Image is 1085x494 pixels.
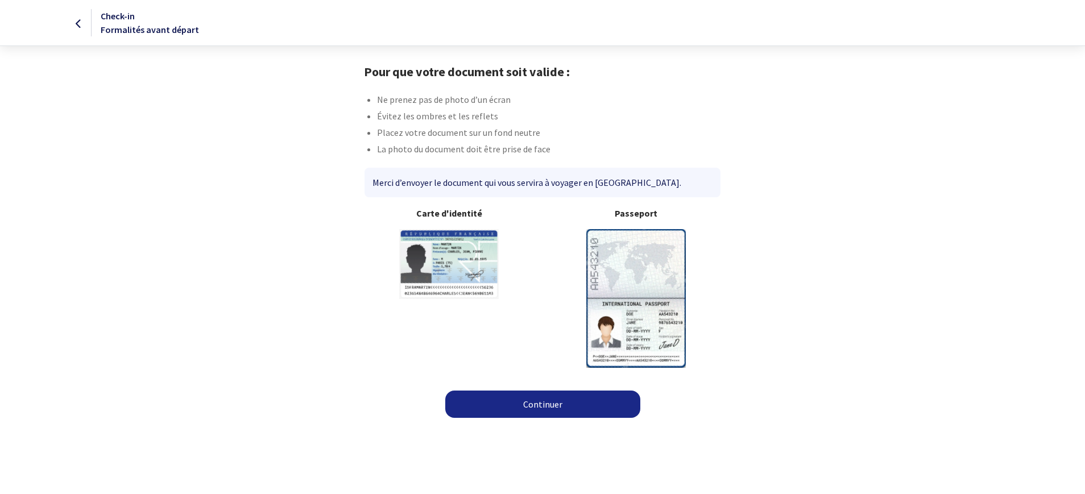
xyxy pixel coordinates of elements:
li: La photo du document doit être prise de face [377,142,720,159]
b: Carte d'identité [365,206,533,220]
div: Merci d’envoyer le document qui vous servira à voyager en [GEOGRAPHIC_DATA]. [365,168,720,197]
a: Continuer [445,391,640,418]
b: Passeport [552,206,720,220]
h1: Pour que votre document soit valide : [364,64,720,79]
img: illuCNI.svg [399,229,499,299]
img: illuPasseport.svg [586,229,686,367]
li: Placez votre document sur un fond neutre [377,126,720,142]
li: Évitez les ombres et les reflets [377,109,720,126]
span: Check-in Formalités avant départ [101,10,199,35]
li: Ne prenez pas de photo d’un écran [377,93,720,109]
